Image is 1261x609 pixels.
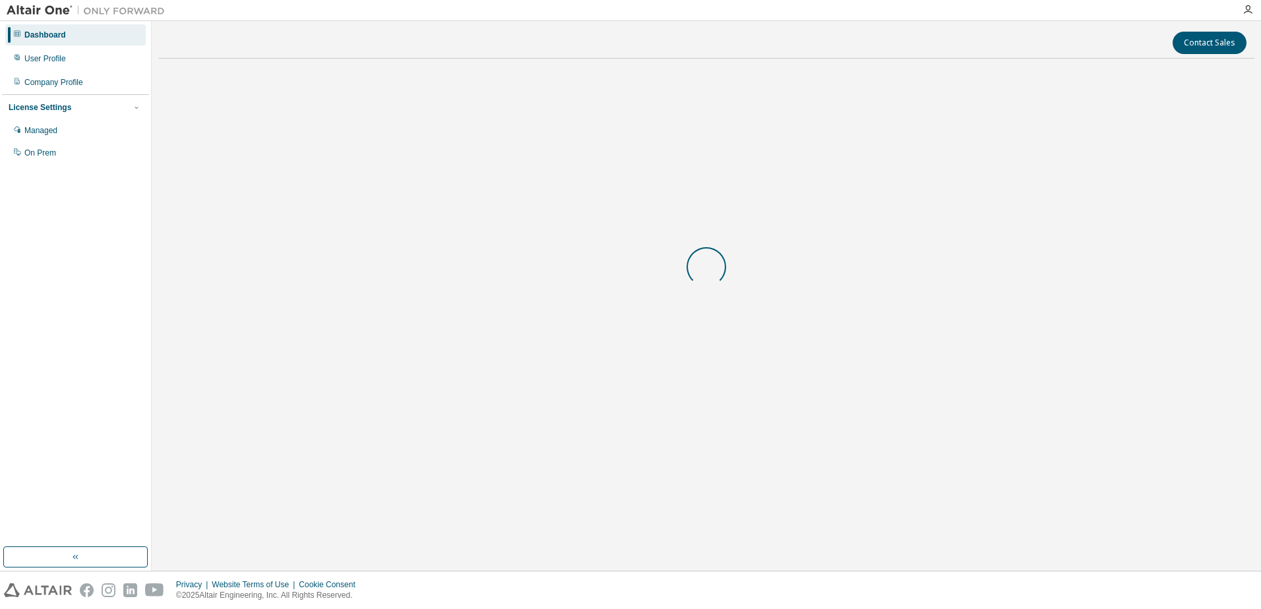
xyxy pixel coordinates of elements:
p: © 2025 Altair Engineering, Inc. All Rights Reserved. [176,590,363,601]
button: Contact Sales [1173,32,1246,54]
div: License Settings [9,102,71,113]
div: Dashboard [24,30,66,40]
div: Company Profile [24,77,83,88]
img: youtube.svg [145,583,164,597]
div: Website Terms of Use [212,579,299,590]
div: User Profile [24,53,66,64]
img: linkedin.svg [123,583,137,597]
div: Cookie Consent [299,579,363,590]
div: Managed [24,125,57,136]
img: facebook.svg [80,583,94,597]
div: Privacy [176,579,212,590]
div: On Prem [24,148,56,158]
img: altair_logo.svg [4,583,72,597]
img: Altair One [7,4,171,17]
img: instagram.svg [102,583,115,597]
